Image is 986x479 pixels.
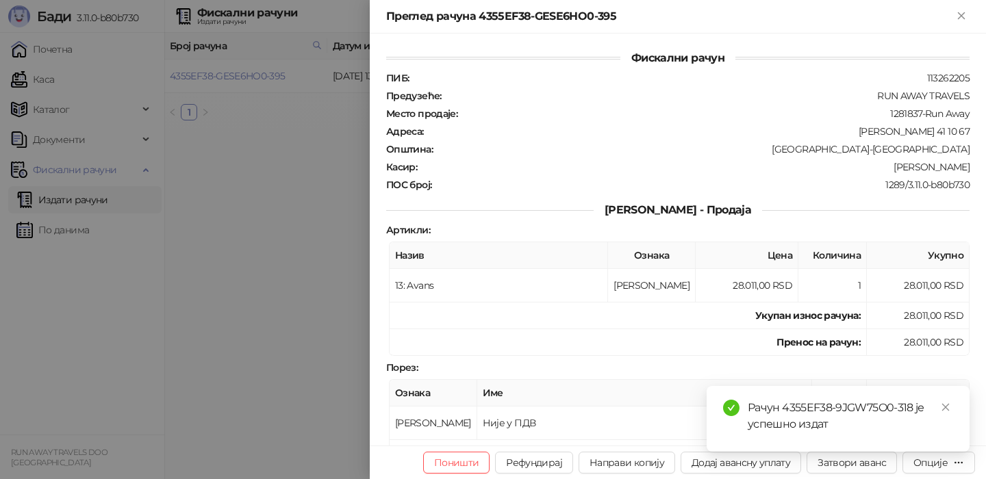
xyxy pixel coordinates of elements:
div: [GEOGRAPHIC_DATA]-[GEOGRAPHIC_DATA] [434,143,971,155]
strong: Место продаје : [386,107,457,120]
button: Додај авансну уплату [681,452,801,474]
th: Име [477,380,812,406]
div: [PERSON_NAME] [418,161,971,173]
div: 113262205 [410,72,971,84]
td: 28.011,00 RSD [867,269,970,302]
button: Close [953,8,970,25]
button: Рефундирај [495,452,573,474]
th: Цена [696,242,798,269]
div: Опције [913,456,948,469]
td: 28.011,00 RSD [867,329,970,356]
div: 1281837-Run Away [459,107,971,120]
td: 1 [798,269,867,302]
td: 28.011,00 RSD [696,269,798,302]
span: Направи копију [590,456,664,469]
strong: Укупан износ рачуна : [755,309,861,322]
span: close [941,402,950,412]
th: Количина [798,242,867,269]
th: Порез [867,380,970,406]
button: Направи копију [579,452,675,474]
span: check-circle [723,400,739,416]
td: 13: Avans [390,269,608,302]
th: Назив [390,242,608,269]
td: [PERSON_NAME] [608,269,696,302]
strong: ПИБ : [386,72,409,84]
th: Ознака [608,242,696,269]
div: 1289/3.11.0-b80b730 [433,179,971,191]
strong: Предузеће : [386,90,442,102]
span: [PERSON_NAME] - Продаја [594,203,762,216]
strong: Касир : [386,161,417,173]
th: Укупно [867,242,970,269]
td: Није у ПДВ [477,406,812,440]
button: Опције [902,452,975,474]
strong: Порез : [386,361,418,374]
div: Преглед рачуна 4355EF38-GESE6HO0-395 [386,8,953,25]
strong: Општина : [386,143,433,155]
th: Стопа [812,380,867,406]
div: Рачун 4355EF38-9JGW75O0-318 је успешно издат [748,400,953,432]
div: [PERSON_NAME] 41 10 67 [425,125,971,138]
a: Close [938,400,953,415]
div: RUN AWAY TRAVELS [443,90,971,102]
th: Ознака [390,380,477,406]
button: Затвори аванс [807,452,897,474]
strong: Артикли : [386,224,430,236]
strong: Адреса : [386,125,424,138]
td: [PERSON_NAME] [390,406,477,440]
strong: ПОС број : [386,179,431,191]
span: Фискални рачун [620,51,735,64]
strong: Пренос на рачун : [776,336,861,348]
button: Поништи [423,452,490,474]
td: 28.011,00 RSD [867,302,970,329]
